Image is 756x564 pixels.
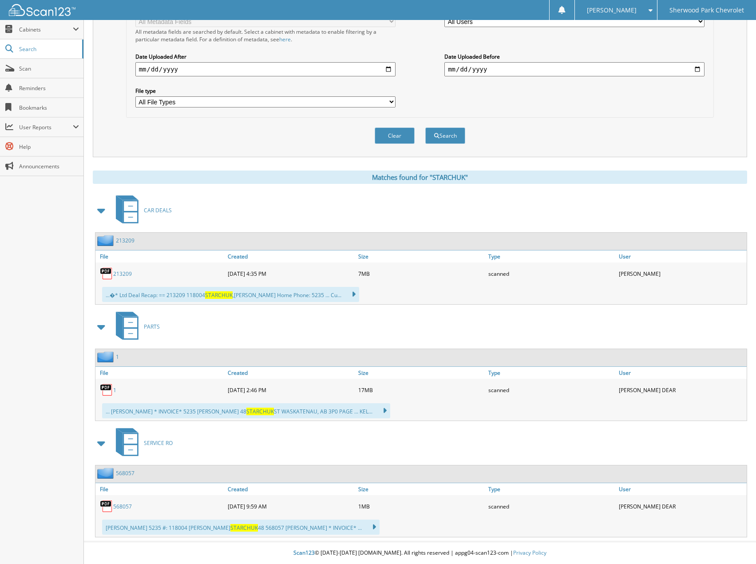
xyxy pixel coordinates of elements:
[587,8,637,13] span: [PERSON_NAME]
[356,381,486,399] div: 17MB
[513,549,546,556] a: Privacy Policy
[356,265,486,282] div: 7MB
[116,237,135,244] a: 213209
[100,383,113,397] img: PDF.png
[116,469,135,477] a: 568057
[95,250,226,262] a: File
[97,468,116,479] img: folder2.png
[19,65,79,72] span: Scan
[486,367,616,379] a: Type
[617,250,747,262] a: User
[84,542,756,564] div: © [DATE]-[DATE] [DOMAIN_NAME]. All rights reserved | appg04-scan123-com |
[230,524,258,532] span: STARCHUK
[135,62,396,76] input: start
[113,270,132,278] a: 213209
[19,123,73,131] span: User Reports
[111,309,160,344] a: PARTS
[617,497,747,515] div: [PERSON_NAME] DEAR
[486,381,616,399] div: scanned
[111,193,172,228] a: CAR DEALS
[293,549,315,556] span: Scan123
[100,267,113,280] img: PDF.png
[356,483,486,495] a: Size
[144,207,172,214] span: CAR DEALS
[617,381,747,399] div: [PERSON_NAME] DEAR
[356,497,486,515] div: 1MB
[19,26,73,33] span: Cabinets
[444,53,705,60] label: Date Uploaded Before
[144,439,173,447] span: SERVICE RO
[486,497,616,515] div: scanned
[135,53,396,60] label: Date Uploaded After
[444,62,705,76] input: end
[113,503,132,510] a: 568057
[226,250,356,262] a: Created
[425,127,465,144] button: Search
[486,483,616,495] a: Type
[93,171,747,184] div: Matches found for "STARCHUK"
[135,28,396,43] div: All metadata fields are searched by default. Select a cabinet with metadata to enable filtering b...
[205,291,233,299] span: STARCHUK
[113,386,116,394] a: 1
[19,163,79,170] span: Announcements
[102,403,390,418] div: ... [PERSON_NAME] * INVOICE* 5235 [PERSON_NAME] 48 ST WASKATENAU, AB 3P0 PAGE ... KEL...
[246,408,274,415] span: STARCHUK
[226,497,356,515] div: [DATE] 9:59 AM
[111,425,173,461] a: SERVICE RO
[102,520,380,535] div: [PERSON_NAME] 5235 #: 118004 [PERSON_NAME] 48 568057 [PERSON_NAME] * INVOICE* ...
[102,287,359,302] div: ...�* Ltd Deal Recap: == 213209 118004 ,[PERSON_NAME] Home Phone: 5235 ... Cu...
[97,235,116,246] img: folder2.png
[375,127,415,144] button: Clear
[19,143,79,151] span: Help
[356,250,486,262] a: Size
[19,84,79,92] span: Reminders
[226,381,356,399] div: [DATE] 2:46 PM
[486,265,616,282] div: scanned
[116,353,119,361] a: 1
[144,323,160,330] span: PARTS
[19,45,78,53] span: Search
[486,250,616,262] a: Type
[95,483,226,495] a: File
[226,367,356,379] a: Created
[669,8,744,13] span: Sherwood Park Chevrolet
[9,4,75,16] img: scan123-logo-white.svg
[617,265,747,282] div: [PERSON_NAME]
[712,521,756,564] iframe: Chat Widget
[226,483,356,495] a: Created
[19,104,79,111] span: Bookmarks
[617,367,747,379] a: User
[135,87,396,95] label: File type
[97,351,116,362] img: folder2.png
[279,36,291,43] a: here
[617,483,747,495] a: User
[95,367,226,379] a: File
[100,500,113,513] img: PDF.png
[356,367,486,379] a: Size
[226,265,356,282] div: [DATE] 4:35 PM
